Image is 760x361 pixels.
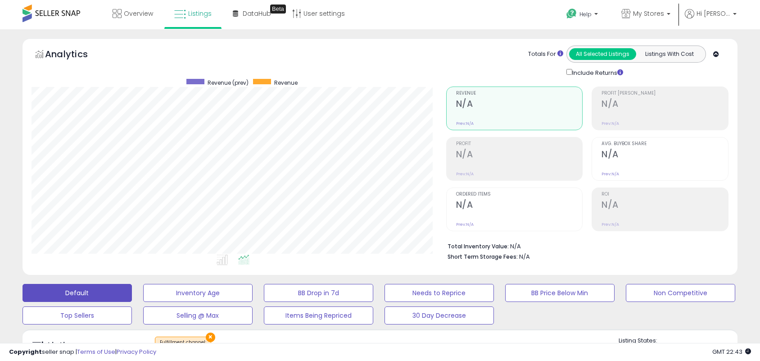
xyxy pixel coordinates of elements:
[243,9,271,18] span: DataHub
[712,347,751,356] span: 2025-09-16 22:43 GMT
[143,284,253,302] button: Inventory Age
[48,340,82,352] h5: Listings
[519,252,530,261] span: N/A
[602,142,728,146] span: Avg. Buybox Share
[385,306,494,324] button: 30 Day Decrease
[23,306,132,324] button: Top Sellers
[602,171,619,177] small: Prev: N/A
[602,149,728,161] h2: N/A
[566,8,577,19] i: Get Help
[560,67,634,78] div: Include Returns
[448,253,518,260] b: Short Term Storage Fees:
[188,9,212,18] span: Listings
[264,306,373,324] button: Items Being Repriced
[602,192,728,197] span: ROI
[9,348,156,356] div: seller snap | |
[602,222,619,227] small: Prev: N/A
[206,333,215,342] button: ×
[456,121,474,126] small: Prev: N/A
[124,9,153,18] span: Overview
[456,222,474,227] small: Prev: N/A
[456,99,583,111] h2: N/A
[117,347,156,356] a: Privacy Policy
[602,99,728,111] h2: N/A
[559,1,607,29] a: Help
[456,192,583,197] span: Ordered Items
[456,200,583,212] h2: N/A
[270,5,286,14] div: Tooltip anchor
[456,149,583,161] h2: N/A
[456,91,583,96] span: Revenue
[528,50,563,59] div: Totals For
[77,347,115,356] a: Terms of Use
[9,347,42,356] strong: Copyright
[456,171,474,177] small: Prev: N/A
[636,48,703,60] button: Listings With Cost
[448,242,509,250] b: Total Inventory Value:
[160,339,206,352] span: Fulfillment channel :
[208,79,249,87] span: Revenue (prev)
[23,284,132,302] button: Default
[456,142,583,146] span: Profit
[602,121,619,126] small: Prev: N/A
[579,10,592,18] span: Help
[626,284,735,302] button: Non Competitive
[505,284,615,302] button: BB Price Below Min
[385,284,494,302] button: Needs to Reprice
[143,306,253,324] button: Selling @ Max
[602,91,728,96] span: Profit [PERSON_NAME]
[274,79,298,87] span: Revenue
[633,9,664,18] span: My Stores
[619,337,737,345] p: Listing States:
[569,48,636,60] button: All Selected Listings
[45,48,105,63] h5: Analytics
[602,200,728,212] h2: N/A
[448,240,722,251] li: N/A
[685,9,737,29] a: Hi [PERSON_NAME]
[264,284,373,302] button: BB Drop in 7d
[697,9,730,18] span: Hi [PERSON_NAME]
